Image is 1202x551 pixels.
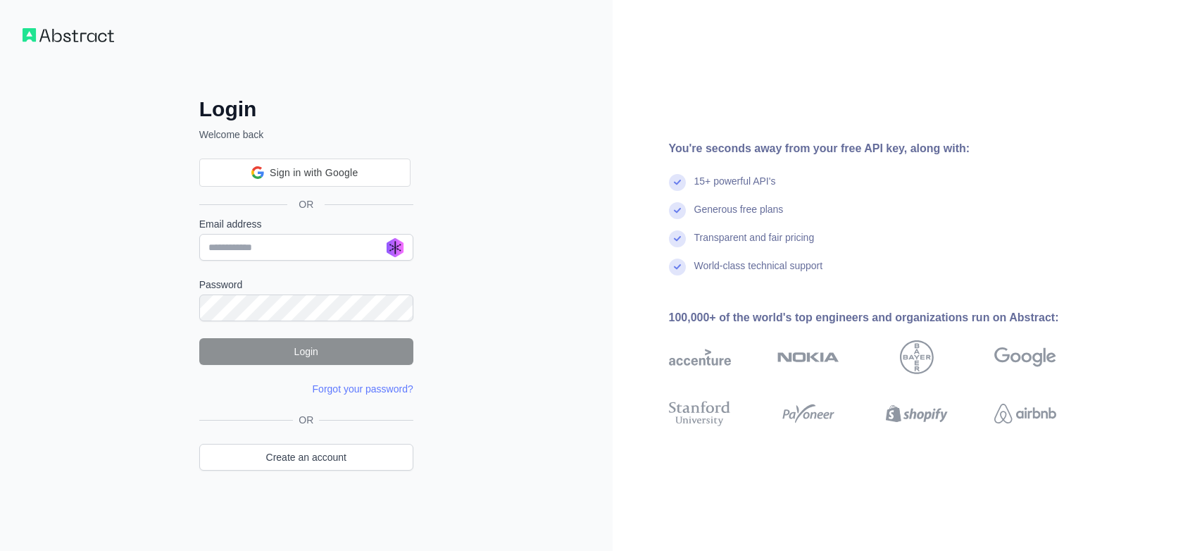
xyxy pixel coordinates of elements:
img: check mark [669,230,686,247]
h2: Login [199,97,413,122]
span: OR [287,197,325,211]
img: check mark [669,202,686,219]
img: shopify [886,398,948,429]
img: check mark [669,174,686,191]
div: 100,000+ of the world's top engineers and organizations run on Abstract: [669,309,1101,326]
a: Forgot your password? [313,383,413,395]
label: Email address [199,217,413,231]
div: 15+ powerful API's [694,174,776,202]
div: Transparent and fair pricing [694,230,815,259]
label: Password [199,278,413,292]
div: Sign in with Google [199,159,411,187]
div: Generous free plans [694,202,784,230]
img: airbnb [994,398,1056,429]
span: OR [293,413,319,427]
span: Sign in with Google [270,166,358,180]
p: Welcome back [199,128,413,142]
img: Workflow [23,28,114,42]
img: stanford university [669,398,731,429]
div: You're seconds away from your free API key, along with: [669,140,1101,157]
div: World-class technical support [694,259,823,287]
img: check mark [669,259,686,275]
img: google [994,340,1056,374]
img: payoneer [777,398,839,429]
img: nokia [777,340,839,374]
img: accenture [669,340,731,374]
a: Create an account [199,444,413,471]
button: Login [199,338,413,365]
img: bayer [900,340,934,374]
